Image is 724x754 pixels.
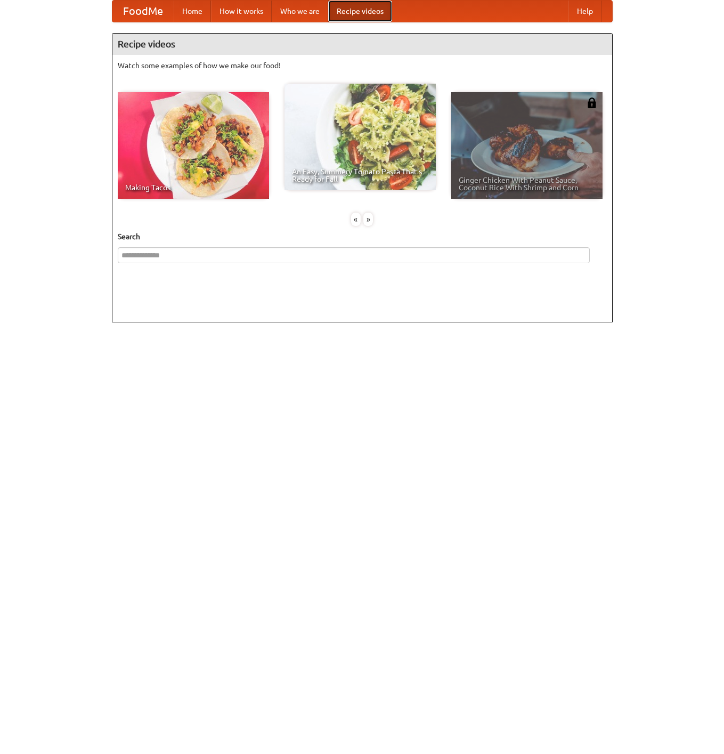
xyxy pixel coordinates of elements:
a: Who we are [272,1,328,22]
span: Making Tacos [125,184,262,191]
p: Watch some examples of how we make our food! [118,60,607,71]
a: How it works [211,1,272,22]
h5: Search [118,231,607,242]
img: 483408.png [587,98,597,108]
div: » [363,213,373,226]
h4: Recipe videos [112,34,612,55]
span: An Easy, Summery Tomato Pasta That's Ready for Fall [292,168,428,183]
a: An Easy, Summery Tomato Pasta That's Ready for Fall [284,84,436,190]
a: Making Tacos [118,92,269,199]
a: FoodMe [112,1,174,22]
div: « [351,213,361,226]
a: Help [568,1,601,22]
a: Home [174,1,211,22]
a: Recipe videos [328,1,392,22]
